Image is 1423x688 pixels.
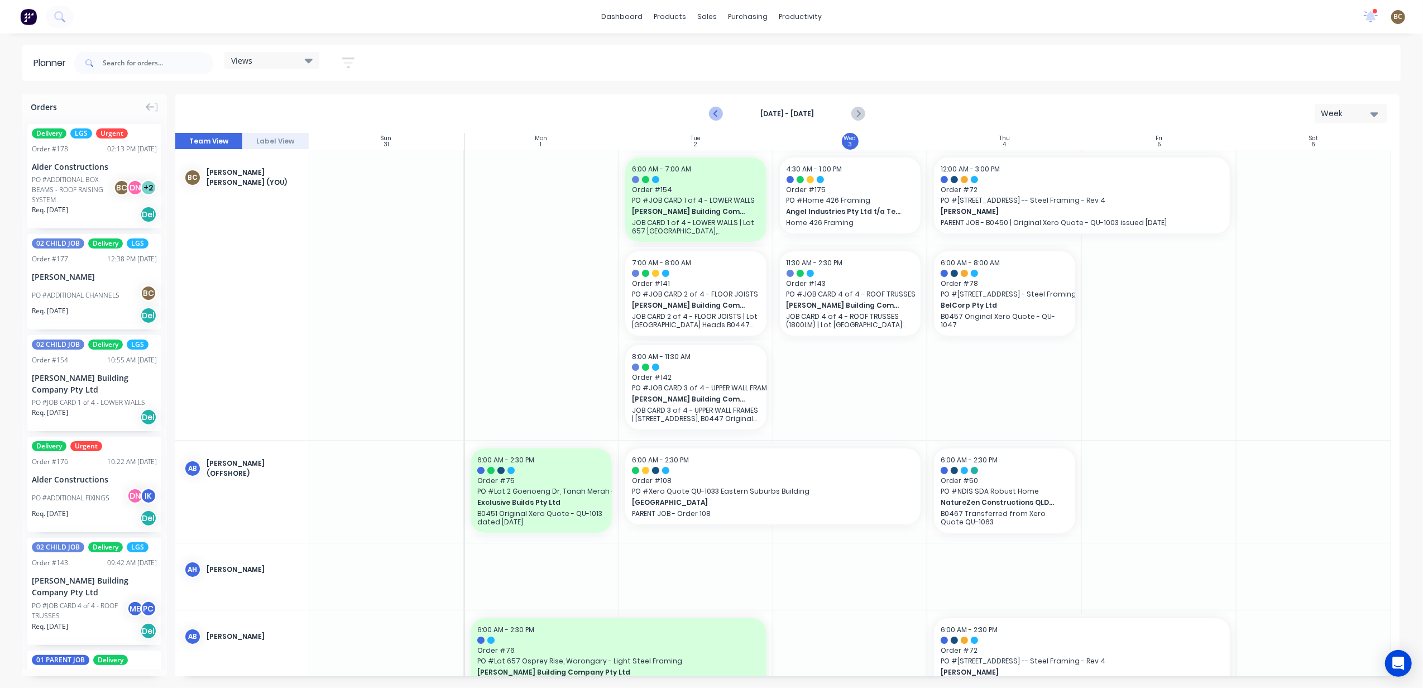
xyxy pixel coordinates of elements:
[632,372,760,383] span: Order # 142
[1385,650,1412,677] div: Open Intercom Messenger
[848,142,852,147] div: 3
[632,258,691,267] span: 7:00 AM - 8:00 AM
[632,164,691,174] span: 6:00 AM - 7:00 AM
[96,128,128,138] span: Urgent
[107,558,157,568] div: 09:42 AM [DATE]
[941,218,1223,227] p: PARENT JOB - B0450 | Original Xero Quote - QU-1003 issued [DATE]
[477,498,592,508] span: Exclusive Builds Pty Ltd
[632,352,691,361] span: 8:00 AM - 11:30 AM
[648,8,692,25] div: products
[1315,104,1387,123] button: Week
[32,509,68,519] span: Req. [DATE]
[1394,12,1403,22] span: BC
[31,101,57,113] span: Orders
[787,185,914,195] span: Order # 175
[787,300,902,310] span: [PERSON_NAME] Building Company Pty Ltd
[1312,142,1316,147] div: 6
[32,128,66,138] span: Delivery
[32,457,68,467] div: Order # 176
[32,474,157,485] div: Alder Constructions
[1003,142,1006,147] div: 4
[941,667,1195,677] span: [PERSON_NAME]
[32,271,157,283] div: [PERSON_NAME]
[941,625,998,634] span: 6:00 AM - 2:30 PM
[32,575,157,598] div: [PERSON_NAME] Building Company Pty Ltd
[175,133,242,150] button: Team View
[20,8,37,25] img: Factory
[107,254,157,264] div: 12:38 PM [DATE]
[70,441,102,451] span: Urgent
[32,655,89,665] span: 01 PARENT JOB
[127,600,143,617] div: ME
[787,279,914,289] span: Order # 143
[107,144,157,154] div: 02:13 PM [DATE]
[1156,135,1162,142] div: Fri
[127,542,148,552] span: LGS
[787,258,843,267] span: 11:30 AM - 2:30 PM
[477,455,534,465] span: 6:00 AM - 2:30 PM
[787,218,914,227] p: Home 426 Framing
[941,279,1069,289] span: Order # 78
[722,8,773,25] div: purchasing
[632,476,914,486] span: Order # 108
[32,254,68,264] div: Order # 177
[107,457,157,467] div: 10:22 AM [DATE]
[632,406,760,423] p: JOB CARD 3 of 4 - UPPER WALL FRAMES | [STREET_ADDRESS], B0447 Original Xero Quote - QU-1009
[540,142,542,147] div: 1
[941,164,1000,174] span: 12:00 AM - 3:00 PM
[941,207,1195,217] span: [PERSON_NAME]
[596,8,648,25] a: dashboard
[787,289,914,299] span: PO # JOB CARD 4 of 4 - ROOF TRUSSES
[941,300,1056,310] span: BelCorp Pty Ltd
[32,161,157,173] div: Alder Constructions
[32,175,117,205] div: PO #ADDITIONAL BOX BEAMS - ROOF RAISING SYSTEM
[32,340,84,350] span: 02 CHILD JOB
[32,306,68,316] span: Req. [DATE]
[127,340,148,350] span: LGS
[207,565,300,575] div: [PERSON_NAME]
[88,340,123,350] span: Delivery
[384,142,389,147] div: 31
[140,206,157,223] div: Del
[632,509,914,518] p: PARENT JOB - Order 108
[773,8,827,25] div: productivity
[632,185,760,195] span: Order # 154
[632,195,760,206] span: PO # JOB CARD 1 of 4 - LOWER WALLS
[207,632,300,642] div: [PERSON_NAME]
[941,289,1069,299] span: PO # [STREET_ADDRESS] - Steel Framing Solutions - rev 3
[941,258,1000,267] span: 6:00 AM - 8:00 AM
[140,600,157,617] div: PC
[140,307,157,324] div: Del
[477,667,731,677] span: [PERSON_NAME] Building Company Pty Ltd
[692,8,722,25] div: sales
[127,488,143,504] div: DN
[1157,142,1161,147] div: 5
[207,168,300,188] div: [PERSON_NAME] [PERSON_NAME] (You)
[477,656,760,666] span: PO # Lot 657 Osprey Rise, Worongary - Light Steel Framing
[32,290,119,300] div: PO #ADDITIONAL CHANNELS
[999,135,1010,142] div: Thu
[941,476,1069,486] span: Order # 50
[691,135,700,142] div: Tue
[32,372,157,395] div: [PERSON_NAME] Building Company Pty Ltd
[477,509,605,526] p: B0451 Original Xero Quote - QU-1013 dated [DATE]
[32,144,68,154] div: Order # 178
[694,142,697,147] div: 2
[127,179,143,196] div: DN
[632,207,747,217] span: [PERSON_NAME] Building Company Pty Ltd
[32,558,68,568] div: Order # 143
[33,56,71,70] div: Planner
[140,623,157,639] div: Del
[941,509,1069,526] p: B0467 Transferred from Xero Quote QU-1063
[787,164,842,174] span: 4:30 AM - 1:00 PM
[632,218,760,235] p: JOB CARD 1 of 4 - LOWER WALLS | Lot 657 [GEOGRAPHIC_DATA], [GEOGRAPHIC_DATA]
[93,655,128,665] span: Delivery
[787,207,902,217] span: Angel Industries Pty Ltd t/a Teeny Tiny Homes
[32,205,68,215] span: Req. [DATE]
[941,195,1223,206] span: PO # [STREET_ADDRESS] -- Steel Framing - Rev 4
[632,312,760,329] p: JOB CARD 2 of 4 - FLOOR JOISTS | Lot [GEOGRAPHIC_DATA] Heads B0447 Original Xero Quote - QU-1009
[477,646,760,656] span: Order # 76
[32,601,130,621] div: PO #JOB CARD 4 of 4 - ROOF TRUSSES
[731,109,843,119] strong: [DATE] - [DATE]
[231,55,252,66] span: Views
